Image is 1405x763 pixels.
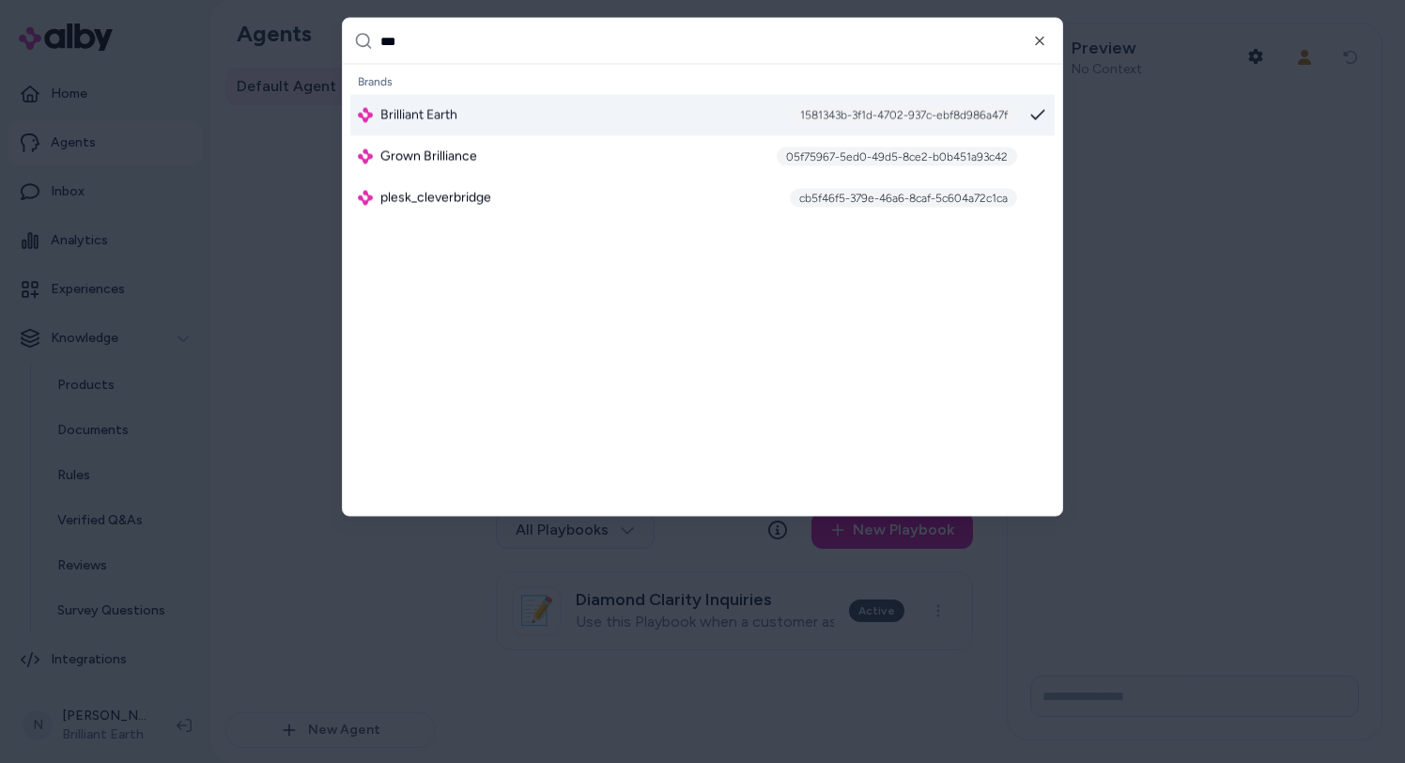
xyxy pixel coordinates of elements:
img: alby Logo [358,108,373,123]
div: 05f75967-5ed0-49d5-8ce2-b0b451a93c42 [777,148,1017,166]
span: plesk_cleverbridge [380,189,491,208]
span: Grown Brilliance [380,148,477,166]
span: Brilliant Earth [380,106,457,125]
img: alby Logo [358,191,373,206]
div: 1581343b-3f1d-4702-937c-ebf8d986a47f [791,106,1017,125]
div: cb5f46f5-379e-46a6-8caf-5c604a72c1ca [790,189,1017,208]
img: alby Logo [358,149,373,164]
div: Brands [350,69,1055,95]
